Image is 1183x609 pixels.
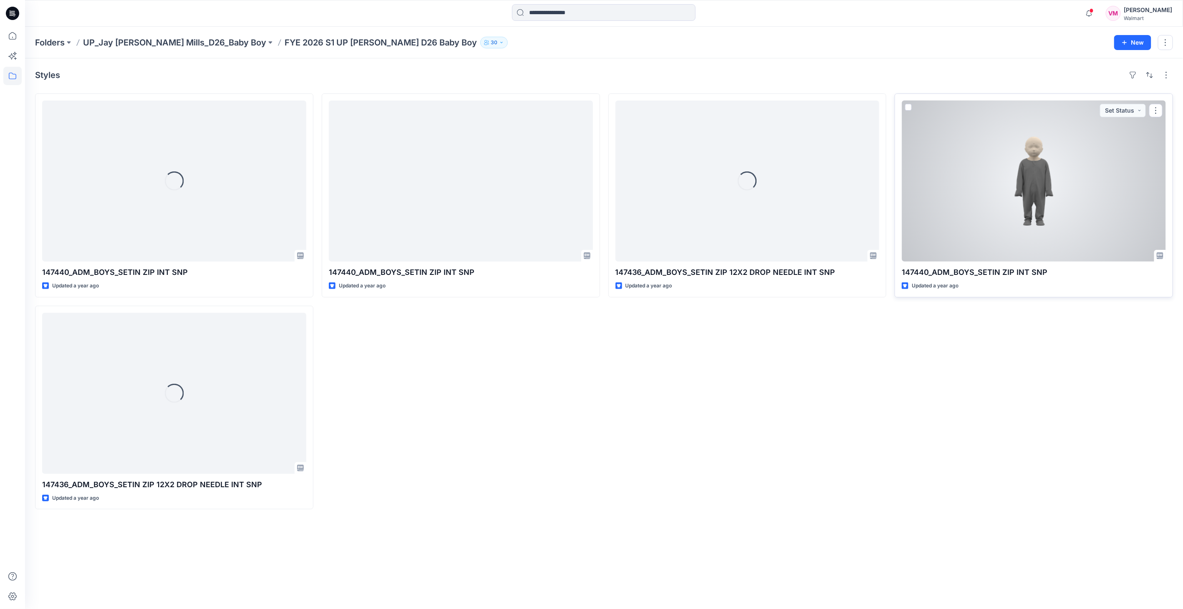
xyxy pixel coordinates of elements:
a: UP_Jay [PERSON_NAME] Mills_D26_Baby Boy [83,37,266,48]
a: 147440_ADM_BOYS_SETIN ZIP INT SNP [902,101,1166,262]
div: Walmart [1124,15,1173,21]
p: 147440_ADM_BOYS_SETIN ZIP INT SNP [902,267,1166,278]
p: 147440_ADM_BOYS_SETIN ZIP INT SNP [329,267,593,278]
p: FYE 2026 S1 UP [PERSON_NAME] D26 Baby Boy [285,37,477,48]
p: Updated a year ago [52,494,99,503]
p: 147440_ADM_BOYS_SETIN ZIP INT SNP [42,267,306,278]
p: 147436_ADM_BOYS_SETIN ZIP 12X2 DROP NEEDLE INT SNP [42,479,306,491]
p: Updated a year ago [626,282,672,290]
div: [PERSON_NAME] [1124,5,1173,15]
p: Updated a year ago [912,282,959,290]
div: VM [1106,6,1121,21]
h4: Styles [35,70,60,80]
button: 30 [480,37,508,48]
p: Updated a year ago [339,282,386,290]
a: Folders [35,37,65,48]
p: 147436_ADM_BOYS_SETIN ZIP 12X2 DROP NEEDLE INT SNP [615,267,880,278]
p: Updated a year ago [52,282,99,290]
p: 30 [491,38,497,47]
button: New [1114,35,1151,50]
